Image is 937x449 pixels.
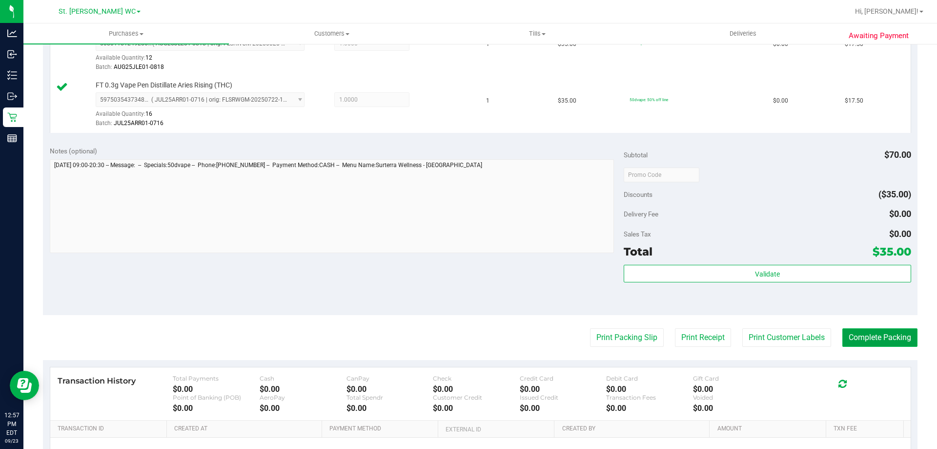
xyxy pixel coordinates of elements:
div: Debit Card [606,375,693,382]
p: 12:57 PM EDT [4,411,19,437]
span: Subtotal [624,151,648,159]
div: $0.00 [173,385,260,394]
span: Customers [229,29,434,38]
span: $35.00 [873,245,911,258]
input: Promo Code [624,168,699,182]
span: 50dvape: 50% off line [630,97,668,102]
div: Available Quantity: [96,51,315,70]
span: AUG25JLE01-0818 [114,64,164,70]
div: Cash [260,375,346,382]
span: Notes (optional) [50,147,97,155]
span: Discounts [624,186,652,203]
span: Hi, [PERSON_NAME]! [855,7,918,15]
inline-svg: Outbound [7,91,17,101]
div: Gift Card [693,375,780,382]
div: $0.00 [693,385,780,394]
button: Print Receipt [675,328,731,347]
span: $0.00 [773,96,788,106]
span: JUL25ARR01-0716 [114,120,163,127]
a: Deliveries [640,23,846,44]
a: Customers [229,23,434,44]
div: $0.00 [433,404,520,413]
div: Check [433,375,520,382]
div: $0.00 [173,404,260,413]
div: CanPay [346,375,433,382]
span: Awaiting Payment [849,30,909,42]
a: Tills [434,23,640,44]
div: Credit Card [520,375,607,382]
a: Purchases [23,23,229,44]
a: Amount [717,425,822,433]
a: Txn Fee [834,425,899,433]
iframe: Resource center [10,371,39,400]
span: Batch: [96,64,112,70]
span: $17.50 [845,96,863,106]
div: Total Payments [173,375,260,382]
div: Available Quantity: [96,107,315,126]
a: Created By [562,425,706,433]
div: Total Spendr [346,394,433,401]
span: Deliveries [716,29,770,38]
div: AeroPay [260,394,346,401]
span: Validate [755,270,780,278]
button: Validate [624,265,911,282]
inline-svg: Inventory [7,70,17,80]
inline-svg: Analytics [7,28,17,38]
span: Delivery Fee [624,210,658,218]
span: $0.00 [889,209,911,219]
button: Complete Packing [842,328,917,347]
a: Transaction ID [58,425,163,433]
div: $0.00 [606,404,693,413]
span: $35.00 [558,96,576,106]
inline-svg: Reports [7,133,17,143]
div: $0.00 [693,404,780,413]
p: 09/23 [4,437,19,445]
span: Total [624,245,652,258]
div: Issued Credit [520,394,607,401]
button: Print Packing Slip [590,328,664,347]
div: Transaction Fees [606,394,693,401]
div: Voided [693,394,780,401]
span: Batch: [96,120,112,127]
span: 1 [486,96,489,106]
span: Sales Tax [624,230,651,238]
div: $0.00 [346,385,433,394]
a: Created At [174,425,318,433]
inline-svg: Retail [7,112,17,122]
div: $0.00 [433,385,520,394]
div: Point of Banking (POB) [173,394,260,401]
span: $70.00 [884,150,911,160]
div: $0.00 [520,404,607,413]
inline-svg: Inbound [7,49,17,59]
div: $0.00 [346,404,433,413]
div: $0.00 [606,385,693,394]
div: $0.00 [260,385,346,394]
th: External ID [438,421,554,438]
div: $0.00 [260,404,346,413]
span: Purchases [23,29,229,38]
a: Payment Method [329,425,434,433]
span: 12 [145,54,152,61]
span: St. [PERSON_NAME] WC [59,7,136,16]
button: Print Customer Labels [742,328,831,347]
div: $0.00 [520,385,607,394]
span: Tills [435,29,639,38]
span: FT 0.3g Vape Pen Distillate Aries Rising (THC) [96,81,232,90]
span: ($35.00) [878,189,911,199]
span: $0.00 [889,229,911,239]
div: Customer Credit [433,394,520,401]
span: 16 [145,110,152,117]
